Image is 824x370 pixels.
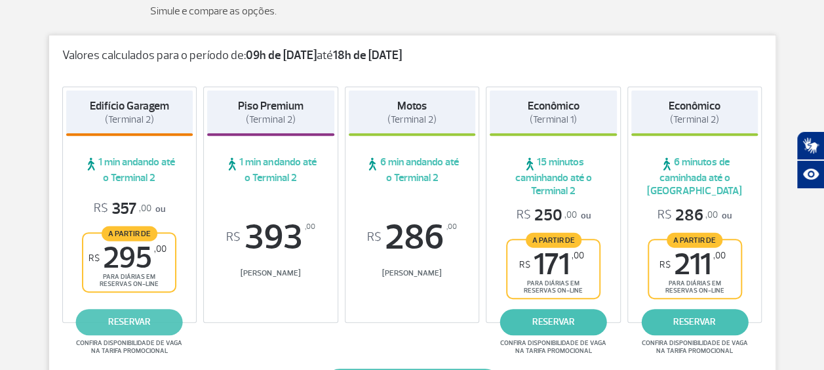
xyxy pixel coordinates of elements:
[397,99,427,113] strong: Motos
[62,49,762,63] p: Valores calculados para o período de: até
[631,155,758,197] span: 6 minutos de caminhada até o [GEOGRAPHIC_DATA]
[88,253,100,264] sup: R$
[387,113,437,126] span: (Terminal 2)
[349,268,476,278] span: [PERSON_NAME]
[94,199,151,219] span: 357
[796,160,824,189] button: Abrir recursos assistivos.
[526,232,581,247] span: A partir de
[517,205,577,226] span: 250
[667,232,722,247] span: A partir de
[226,230,241,245] sup: R$
[519,279,588,295] span: para diárias em reservas on-line
[66,155,193,184] span: 1 min andando até o Terminal 2
[670,113,719,126] span: (Terminal 2)
[498,339,608,355] span: Confira disponibilidade de vaga na tarifa promocional
[246,48,317,63] strong: 09h de [DATE]
[446,220,457,234] sup: ,00
[528,99,579,113] strong: Econômico
[90,99,169,113] strong: Edifício Garagem
[333,48,402,63] strong: 18h de [DATE]
[207,268,334,278] span: [PERSON_NAME]
[519,250,584,279] span: 171
[105,113,154,126] span: (Terminal 2)
[94,199,165,219] p: ou
[207,220,334,255] span: 393
[74,339,184,355] span: Confira disponibilidade de vaga na tarifa promocional
[519,259,530,270] sup: R$
[641,309,748,335] a: reservar
[659,250,726,279] span: 211
[367,230,382,245] sup: R$
[657,205,718,226] span: 286
[572,250,584,261] sup: ,00
[207,155,334,184] span: 1 min andando até o Terminal 2
[102,226,157,241] span: A partir de
[796,131,824,160] button: Abrir tradutor de língua de sinais.
[349,155,476,184] span: 6 min andando até o Terminal 2
[154,243,167,255] sup: ,00
[238,99,303,113] strong: Piso Premium
[530,113,577,126] span: (Terminal 1)
[517,205,591,226] p: ou
[796,131,824,189] div: Plugin de acessibilidade da Hand Talk.
[349,220,476,255] span: 286
[660,279,730,295] span: para diárias em reservas on-line
[640,339,750,355] span: Confira disponibilidade de vaga na tarifa promocional
[88,243,167,273] span: 295
[659,259,671,270] sup: R$
[76,309,183,335] a: reservar
[713,250,726,261] sup: ,00
[669,99,720,113] strong: Econômico
[490,155,617,197] span: 15 minutos caminhando até o Terminal 2
[657,205,732,226] p: ou
[94,273,164,288] span: para diárias em reservas on-line
[246,113,295,126] span: (Terminal 2)
[305,220,315,234] sup: ,00
[150,3,675,19] p: Simule e compare as opções.
[500,309,607,335] a: reservar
